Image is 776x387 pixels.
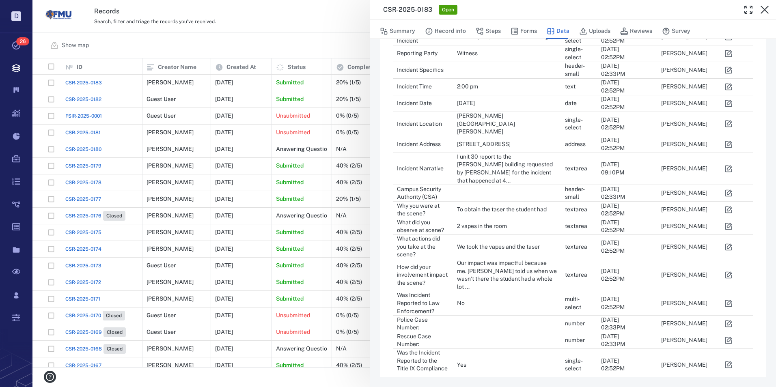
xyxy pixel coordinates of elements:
[601,357,625,373] div: [DATE] 02:52PM
[457,361,466,369] div: Yes
[380,24,415,39] button: Summary
[661,336,707,344] div: [PERSON_NAME]
[457,140,511,148] div: [STREET_ADDRESS]
[661,140,707,148] div: [PERSON_NAME]
[397,235,449,259] div: What actions did you take at the scene?
[397,316,449,332] div: Police Case Number:
[662,24,690,39] button: Survey
[661,66,707,74] div: [PERSON_NAME]
[601,202,625,218] div: [DATE] 02:52PM
[397,99,432,107] div: Incident Date
[601,333,625,348] div: [DATE] 02:33PM
[397,49,438,58] div: Reporting Party
[397,349,449,381] div: Was the Incident Reported to the Title IX Compliance Officer?
[601,79,625,95] div: [DATE] 02:52PM
[397,333,449,348] div: Rescue Case Number:
[661,99,707,107] div: [PERSON_NAME]
[16,37,29,45] span: 26
[757,2,773,18] button: Close
[661,361,707,369] div: [PERSON_NAME]
[565,206,587,214] div: textarea
[661,243,707,251] div: [PERSON_NAME]
[383,5,432,15] h3: CSR-2025-0183
[661,83,707,91] div: [PERSON_NAME]
[457,243,540,251] div: We took the vapes and the taser
[620,24,652,39] button: Reviews
[547,24,569,39] button: Data
[565,140,586,148] div: address
[601,136,625,152] div: [DATE] 02:52PM
[565,99,577,107] div: date
[397,83,432,91] div: Incident Time
[457,299,465,307] div: No
[601,185,625,201] div: [DATE] 02:33PM
[740,2,757,18] button: Toggle Fullscreen
[425,24,466,39] button: Record info
[661,49,707,58] div: [PERSON_NAME]
[601,239,625,255] div: [DATE] 02:52PM
[661,206,707,214] div: [PERSON_NAME]
[457,99,475,107] div: [DATE]
[397,202,449,218] div: Why you were at the scene?
[565,336,585,344] div: number
[18,6,35,13] span: Help
[565,357,593,373] div: single-select
[565,62,593,78] div: header-small
[565,165,587,173] div: textarea
[457,83,478,91] div: 2:00 pm
[565,271,587,279] div: textarea
[601,219,625,234] div: [DATE] 02:52PM
[565,185,593,201] div: header-small
[397,219,449,234] div: What did you observe at scene?
[397,120,442,128] div: Incident Location
[601,161,624,176] div: [DATE] 09:10PM
[661,320,707,328] div: [PERSON_NAME]
[397,140,441,148] div: Incident Address
[457,112,557,136] div: [PERSON_NAME][GEOGRAPHIC_DATA][PERSON_NAME]
[661,165,707,173] div: [PERSON_NAME]
[457,206,547,214] div: To obtain the taser the student had
[601,45,625,61] div: [DATE] 02:52PM
[565,320,585,328] div: number
[397,263,449,287] div: How did your involvement impact the scene?
[511,24,537,39] button: Forms
[565,83,576,91] div: text
[601,95,625,111] div: [DATE] 02:52PM
[661,120,707,128] div: [PERSON_NAME]
[565,243,587,251] div: textarea
[601,116,625,132] div: [DATE] 02:52PM
[397,165,444,173] div: Incident Narrative
[579,24,610,39] button: Uploads
[565,222,587,230] div: textarea
[661,299,707,307] div: [PERSON_NAME]
[397,185,449,201] div: Campus Security Authority (CSA)
[601,295,625,311] div: [DATE] 02:52PM
[11,11,21,21] p: D
[457,49,478,58] div: Witness
[565,116,593,132] div: single-select
[397,291,449,315] div: Was Incident Reported to Law Enforcement?
[661,222,707,230] div: [PERSON_NAME]
[457,222,507,230] div: 2 vapes in the room
[601,316,625,332] div: [DATE] 02:33PM
[565,45,593,61] div: single-select
[457,259,557,291] div: Our impact was impactful because me. [PERSON_NAME] told us when we wasn’t there the student had a...
[397,66,444,74] div: Incident Specifics
[661,189,707,197] div: [PERSON_NAME]
[457,153,557,185] div: I unit 30 report to the [PERSON_NAME] building requested by [PERSON_NAME] for the incident that h...
[661,271,707,279] div: [PERSON_NAME]
[601,267,625,283] div: [DATE] 02:52PM
[476,24,501,39] button: Steps
[565,295,593,311] div: multi-select
[601,62,625,78] div: [DATE] 02:33PM
[440,6,456,13] span: Open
